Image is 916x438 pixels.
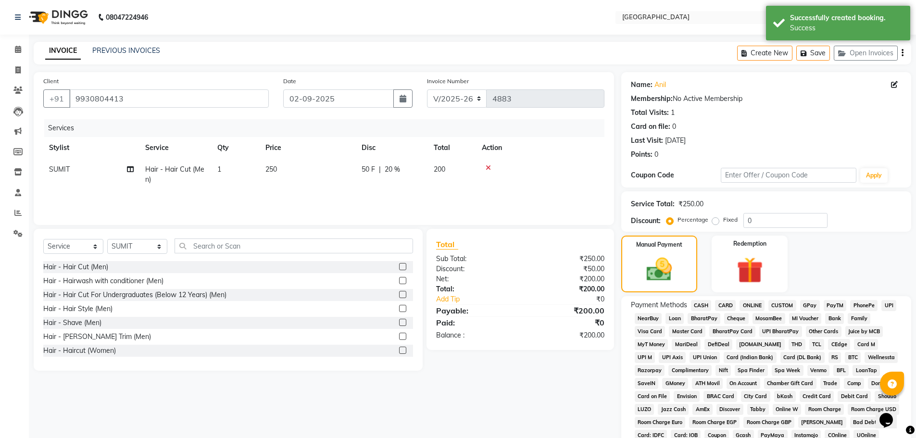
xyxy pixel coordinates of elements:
[800,300,820,311] span: GPay
[536,294,612,304] div: ₹0
[139,137,212,159] th: Service
[828,339,850,350] span: CEdge
[790,23,903,33] div: Success
[820,378,841,389] span: Trade
[845,352,861,363] span: BTC
[721,168,856,183] input: Enter Offer / Coupon Code
[728,254,771,287] img: _gift.svg
[520,305,612,316] div: ₹200.00
[753,313,785,324] span: MosamBee
[875,391,899,402] span: Shoutlo
[789,339,805,350] span: THD
[798,417,846,428] span: [PERSON_NAME]
[834,46,898,61] button: Open Invoices
[844,378,864,389] span: Comp
[881,300,896,311] span: UPI
[659,352,686,363] span: UPI Axis
[825,313,844,324] span: Bank
[631,108,669,118] div: Total Visits:
[260,137,356,159] th: Price
[635,313,662,324] span: NearBuy
[772,365,803,376] span: Spa Week
[25,4,90,31] img: logo
[723,215,738,224] label: Fixed
[520,317,612,328] div: ₹0
[790,13,903,23] div: Successfully created booking.
[774,391,796,402] span: bKash
[848,313,870,324] span: Family
[636,240,682,249] label: Manual Payment
[212,137,260,159] th: Qty
[476,137,604,159] th: Action
[635,339,668,350] span: MyT Money
[106,4,148,31] b: 08047224946
[631,300,687,310] span: Payment Methods
[724,352,777,363] span: Card (Indian Bank)
[635,404,654,415] span: LUZO
[175,238,413,253] input: Search or Scan
[845,326,883,337] span: Juice by MCB
[715,365,731,376] span: Nift
[848,404,899,415] span: Room Charge USD
[727,378,760,389] span: On Account
[265,165,277,174] span: 250
[43,262,108,272] div: Hair - Hair Cut (Men)
[44,119,612,137] div: Services
[145,165,204,184] span: Hair - Hair Cut (Men)
[520,264,612,274] div: ₹50.00
[768,300,796,311] span: CUSTOM
[654,150,658,160] div: 0
[43,290,226,300] div: Hair - Hair Cut For Undergraduates (Below 12 Years) (Men)
[764,378,816,389] span: Chamber Gift Card
[800,391,834,402] span: Credit Card
[678,215,708,224] label: Percentage
[669,326,705,337] span: Master Card
[703,391,737,402] span: BRAC Card
[429,284,520,294] div: Total:
[672,339,701,350] span: MariDeal
[69,89,269,108] input: Search by Name/Mobile/Email/Code
[45,42,81,60] a: INVOICE
[631,80,652,90] div: Name:
[692,404,713,415] span: AmEx
[520,330,612,340] div: ₹200.00
[283,77,296,86] label: Date
[635,352,655,363] span: UPI M
[737,46,792,61] button: Create New
[868,378,896,389] span: Donation
[736,339,785,350] span: [DOMAIN_NAME]
[49,165,70,174] span: SUMIT
[429,254,520,264] div: Sub Total:
[850,417,882,428] span: Bad Debts
[429,264,520,274] div: Discount:
[428,137,476,159] th: Total
[520,274,612,284] div: ₹200.00
[385,164,400,175] span: 20 %
[429,317,520,328] div: Paid:
[631,170,721,180] div: Coupon Code
[217,165,221,174] span: 1
[865,352,898,363] span: Wellnessta
[635,417,686,428] span: Room Charge Euro
[520,254,612,264] div: ₹250.00
[715,300,736,311] span: CARD
[741,391,770,402] span: City Card
[724,313,749,324] span: Cheque
[635,365,665,376] span: Razorpay
[743,417,794,428] span: Room Charge GBP
[429,330,520,340] div: Balance :
[427,77,469,86] label: Invoice Number
[688,313,720,324] span: BharatPay
[43,276,163,286] div: Hair - Hairwash with conditioner (Men)
[747,404,769,415] span: Tabby
[860,168,888,183] button: Apply
[796,46,830,61] button: Save
[716,404,743,415] span: Discover
[631,136,663,146] div: Last Visit:
[631,216,661,226] div: Discount:
[709,326,755,337] span: BharatPay Card
[671,108,675,118] div: 1
[43,332,151,342] div: Hair - [PERSON_NAME] Trim (Men)
[665,313,684,324] span: Loan
[43,304,113,314] div: Hair - Hair Style (Men)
